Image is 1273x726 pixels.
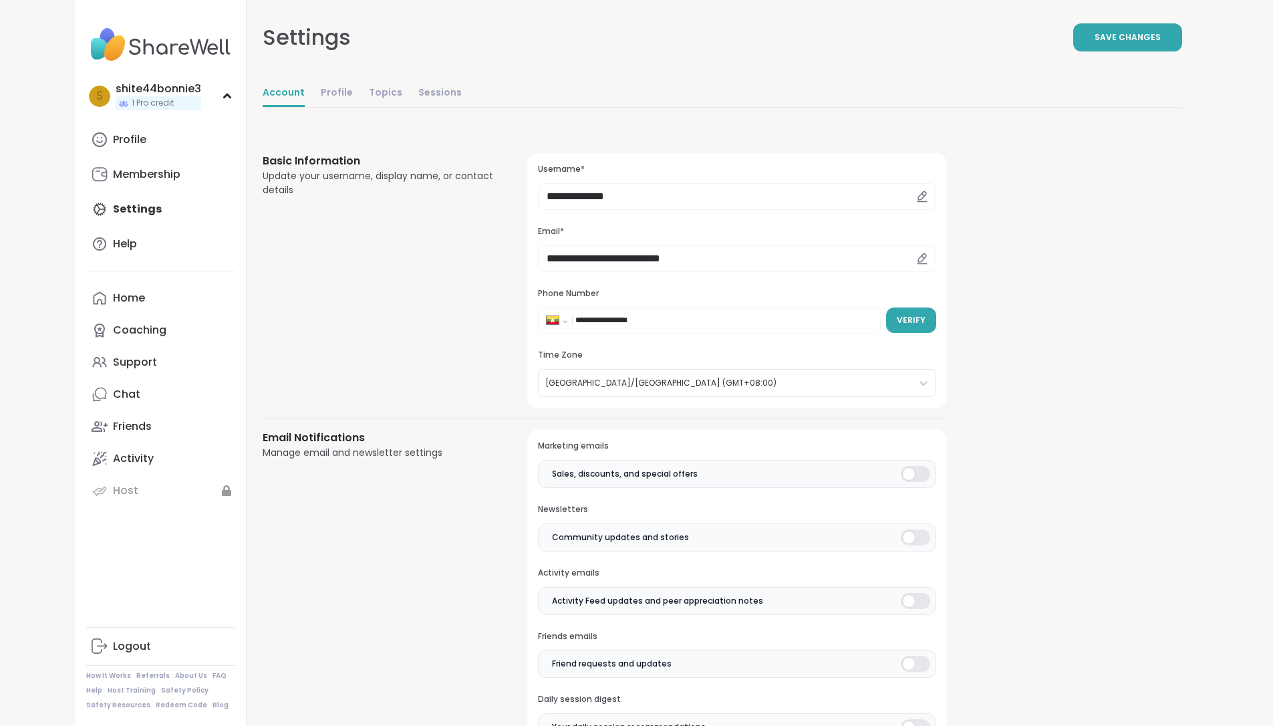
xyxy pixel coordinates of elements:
h3: Phone Number [538,288,936,299]
a: How It Works [86,671,131,681]
a: Safety Policy [161,686,208,695]
div: Logout [113,639,151,654]
div: Support [113,355,157,370]
div: Activity [113,451,154,466]
span: s [96,88,103,105]
div: Coaching [113,323,166,338]
a: Friends [86,410,235,443]
h3: Email* [538,226,936,237]
span: 1 Pro credit [132,98,174,109]
h3: Friends emails [538,631,936,642]
a: Redeem Code [156,701,207,710]
div: Settings [263,21,351,53]
span: Save Changes [1095,31,1161,43]
h3: Basic Information [263,153,496,169]
a: Profile [86,124,235,156]
div: Membership [113,167,180,182]
h3: Marketing emails [538,441,936,452]
a: Logout [86,630,235,662]
a: Support [86,346,235,378]
div: Host [113,483,138,498]
h3: Daily session digest [538,694,936,705]
a: Profile [321,80,353,107]
a: Account [263,80,305,107]
a: Host Training [108,686,156,695]
span: Verify [897,314,926,326]
button: Verify [886,308,936,333]
span: Friend requests and updates [552,658,672,670]
a: Referrals [136,671,170,681]
div: shite44bonnie3 [116,82,201,96]
span: Activity Feed updates and peer appreciation notes [552,595,763,607]
a: Membership [86,158,235,191]
h3: Activity emails [538,568,936,579]
a: About Us [175,671,207,681]
a: Blog [213,701,229,710]
a: Help [86,686,102,695]
span: Community updates and stories [552,531,689,543]
div: Update your username, display name, or contact details [263,169,496,197]
div: Home [113,291,145,306]
a: Coaching [86,314,235,346]
h3: Email Notifications [263,430,496,446]
a: Sessions [418,80,462,107]
img: ShareWell Nav Logo [86,21,235,68]
button: Save Changes [1073,23,1182,51]
a: Activity [86,443,235,475]
a: FAQ [213,671,227,681]
a: Host [86,475,235,507]
h3: Time Zone [538,350,936,361]
div: Help [113,237,137,251]
a: Safety Resources [86,701,150,710]
div: Friends [113,419,152,434]
a: Home [86,282,235,314]
div: Manage email and newsletter settings [263,446,496,460]
h3: Newsletters [538,504,936,515]
div: Profile [113,132,146,147]
a: Topics [369,80,402,107]
a: Chat [86,378,235,410]
span: Sales, discounts, and special offers [552,468,698,480]
a: Help [86,228,235,260]
h3: Username* [538,164,936,175]
div: Chat [113,387,140,402]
